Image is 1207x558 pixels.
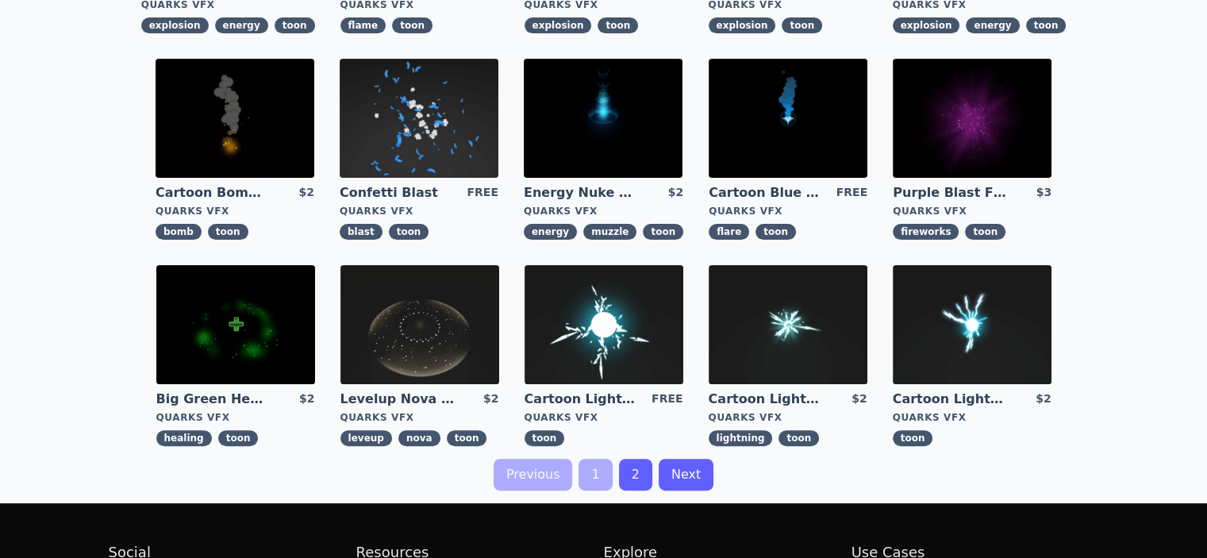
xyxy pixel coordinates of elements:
[141,17,209,33] span: explosion
[156,411,315,424] div: Quarks VFX
[652,391,682,408] div: FREE
[966,17,1019,33] span: energy
[218,430,259,446] span: toon
[709,265,867,384] img: imgAlt
[156,430,212,446] span: healing
[709,205,867,217] div: Quarks VFX
[709,430,773,446] span: lightning
[836,184,867,202] div: FREE
[340,17,386,33] span: flame
[525,411,683,424] div: Quarks VFX
[965,224,1005,240] span: toon
[208,224,248,240] span: toon
[524,59,682,178] img: imgAlt
[893,205,1051,217] div: Quarks VFX
[851,391,867,408] div: $2
[598,17,638,33] span: toon
[467,184,498,202] div: FREE
[525,391,639,408] a: Cartoon Lightning Ball
[340,224,382,240] span: blast
[709,59,867,178] img: imgAlt
[389,224,429,240] span: toon
[668,184,683,202] div: $2
[215,17,268,33] span: energy
[340,59,498,178] img: imgAlt
[1026,17,1067,33] span: toon
[156,59,314,178] img: imgAlt
[893,17,960,33] span: explosion
[755,224,796,240] span: toon
[893,184,1007,202] a: Purple Blast Fireworks
[447,430,487,446] span: toon
[709,184,823,202] a: Cartoon Blue Flare
[340,430,392,446] span: leveup
[583,224,636,240] span: muzzle
[709,391,823,408] a: Cartoon Lightning Ball Explosion
[340,205,498,217] div: Quarks VFX
[398,430,440,446] span: nova
[340,184,454,202] a: Confetti Blast
[643,224,683,240] span: toon
[778,430,819,446] span: toon
[156,265,315,384] img: imgAlt
[619,459,652,491] a: 2
[299,391,314,408] div: $2
[494,459,573,491] a: Previous
[893,265,1051,384] img: imgAlt
[156,205,314,217] div: Quarks VFX
[156,184,270,202] a: Cartoon Bomb Fuse
[659,459,713,491] a: Next
[1036,391,1051,408] div: $2
[525,430,565,446] span: toon
[525,265,683,384] img: imgAlt
[340,411,499,424] div: Quarks VFX
[893,430,933,446] span: toon
[483,391,498,408] div: $2
[1036,184,1051,202] div: $3
[893,59,1051,178] img: imgAlt
[709,411,867,424] div: Quarks VFX
[524,184,638,202] a: Energy Nuke Muzzle Flash
[782,17,822,33] span: toon
[893,391,1007,408] a: Cartoon Lightning Ball with Bloom
[392,17,432,33] span: toon
[709,224,749,240] span: flare
[275,17,315,33] span: toon
[524,205,683,217] div: Quarks VFX
[893,224,959,240] span: fireworks
[340,391,455,408] a: Levelup Nova Effect
[156,224,202,240] span: bomb
[298,184,313,202] div: $2
[709,17,776,33] span: explosion
[524,224,577,240] span: energy
[893,411,1051,424] div: Quarks VFX
[156,391,271,408] a: Big Green Healing Effect
[340,265,499,384] img: imgAlt
[579,459,612,491] a: 1
[525,17,592,33] span: explosion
